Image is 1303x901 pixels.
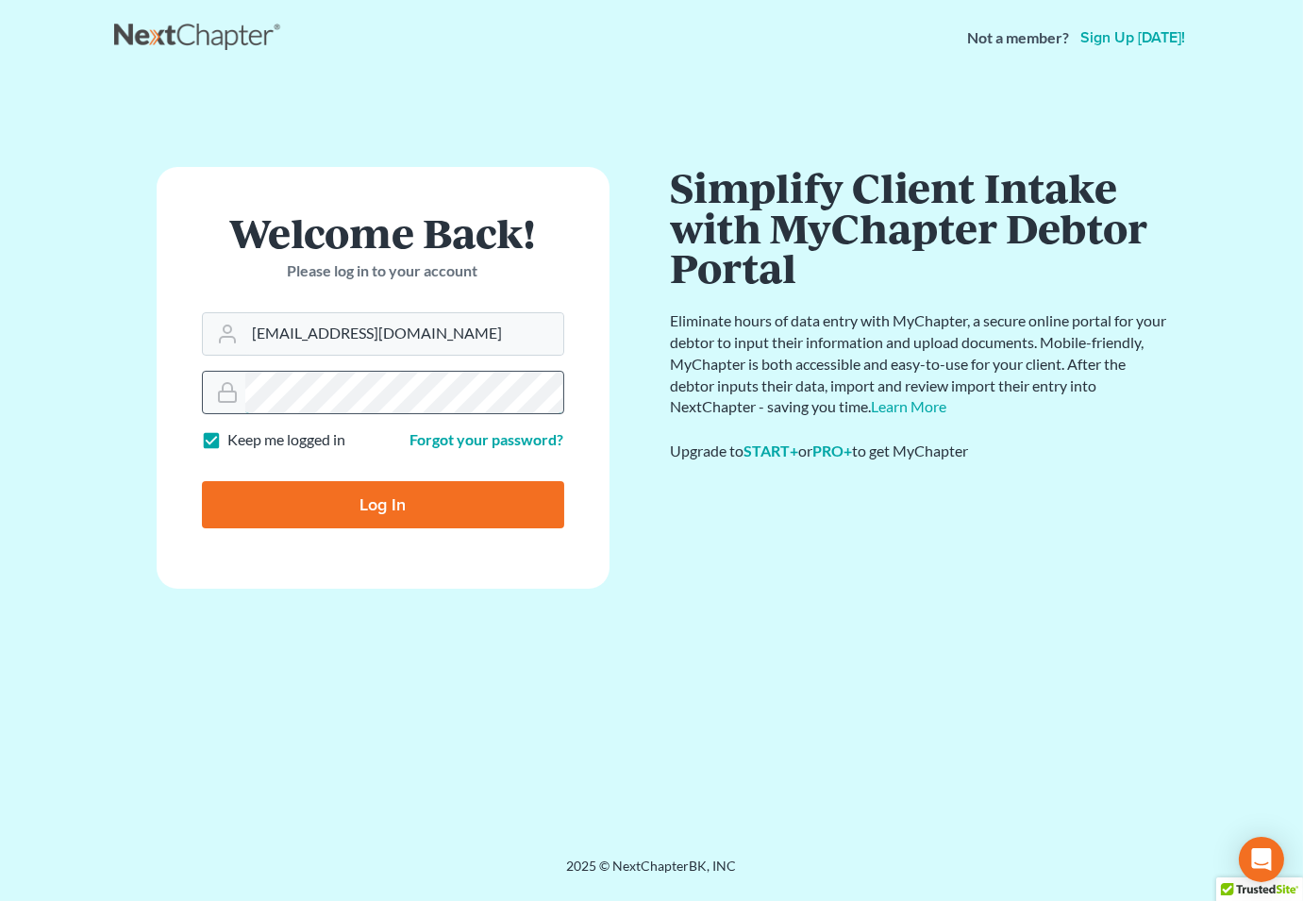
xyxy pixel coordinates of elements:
[114,857,1190,891] div: 2025 © NextChapterBK, INC
[245,313,563,355] input: Email Address
[1239,837,1284,882] div: Open Intercom Messenger
[968,27,1070,49] strong: Not a member?
[671,167,1171,288] h1: Simplify Client Intake with MyChapter Debtor Portal
[410,430,564,448] a: Forgot your password?
[744,442,799,459] a: START+
[228,429,346,451] label: Keep me logged in
[813,442,853,459] a: PRO+
[872,397,947,415] a: Learn More
[202,481,564,528] input: Log In
[671,310,1171,418] p: Eliminate hours of data entry with MyChapter, a secure online portal for your debtor to input the...
[1077,30,1190,45] a: Sign up [DATE]!
[202,212,564,253] h1: Welcome Back!
[202,260,564,282] p: Please log in to your account
[671,441,1171,462] div: Upgrade to or to get MyChapter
